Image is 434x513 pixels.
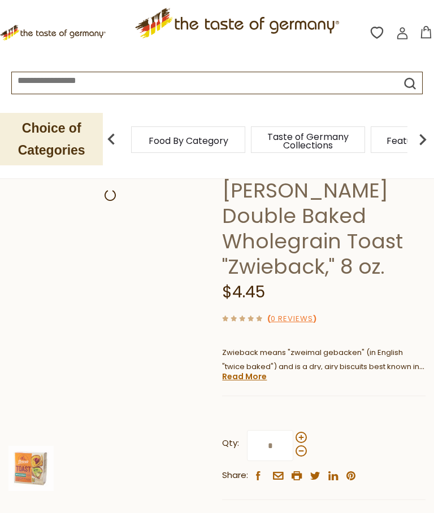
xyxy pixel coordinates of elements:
a: 0 Reviews [271,313,313,325]
a: Food By Category [149,137,228,145]
span: ( ) [267,313,316,324]
span: Share: [222,468,248,483]
span: $4.45 [222,281,265,303]
img: Brandt Double Baked Wholegrain Toast "Zwieback" [8,446,54,491]
strong: Qty: [222,436,239,450]
img: previous arrow [100,128,123,151]
a: Read More [222,371,267,382]
span: Zwieback means "zweimal gebacken" (in English "twice baked") and is a dry, airy biscuits best kno... [222,347,424,400]
h1: [PERSON_NAME] Double Baked Wholegrain Toast "Zwieback," 8 oz. [222,178,426,279]
a: Taste of Germany Collections [263,133,353,150]
img: next arrow [411,128,434,151]
input: Qty: [247,430,293,461]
